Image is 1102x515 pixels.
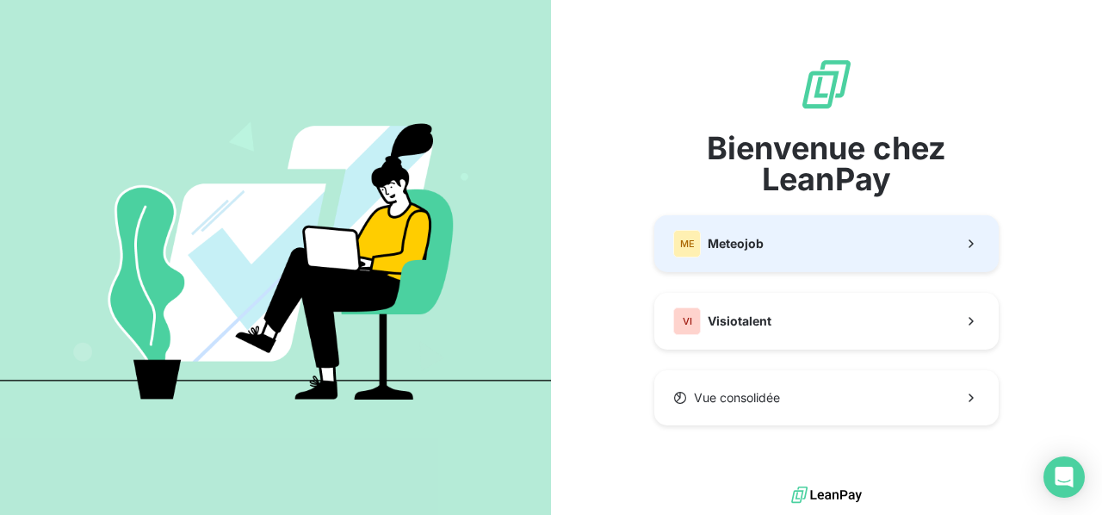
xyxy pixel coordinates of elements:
[654,215,999,272] button: MEMeteojob
[654,370,999,425] button: Vue consolidée
[654,293,999,350] button: VIVisiotalent
[708,235,764,252] span: Meteojob
[791,482,862,508] img: logo
[673,230,701,257] div: ME
[673,307,701,335] div: VI
[708,313,771,330] span: Visiotalent
[654,133,999,195] span: Bienvenue chez LeanPay
[799,57,854,112] img: logo sigle
[694,389,780,406] span: Vue consolidée
[1043,456,1085,498] div: Open Intercom Messenger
